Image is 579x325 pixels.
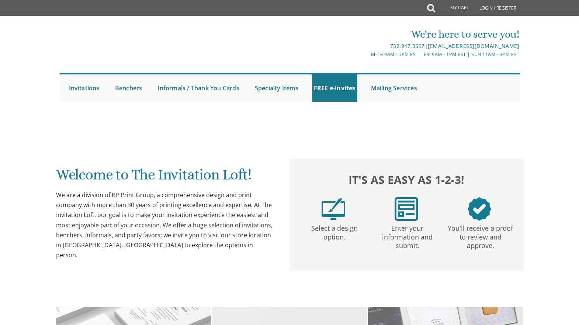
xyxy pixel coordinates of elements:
div: We're here to serve you! [213,27,519,42]
h1: Welcome to The Invitation Loft! [56,167,275,188]
p: You'll receive a proof to review and approve. [445,221,516,250]
img: step2.png [395,197,418,221]
div: We are a division of BP Print Group, a comprehensive design and print company with more than 30 y... [56,190,275,260]
a: FREE e-Invites [312,74,357,102]
a: [EMAIL_ADDRESS][DOMAIN_NAME] [428,42,519,49]
img: step1.png [322,197,345,221]
p: Select a design option. [299,221,370,242]
a: Invitations [67,74,101,102]
h2: It's as easy as 1-2-3! [297,171,516,188]
div: M-Th 9am - 5pm EST | Fri 9am - 1pm EST | Sun 11am - 3pm EST [213,50,519,58]
p: Enter your information and submit. [372,221,443,250]
a: Benchers [113,74,144,102]
a: My Cart [434,1,474,15]
a: Informals / Thank You Cards [156,74,241,102]
div: | [213,42,519,50]
a: Specialty Items [253,74,300,102]
a: 732.947.3597 [390,42,425,49]
img: step3.png [468,197,491,221]
a: Mailing Services [369,74,419,102]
